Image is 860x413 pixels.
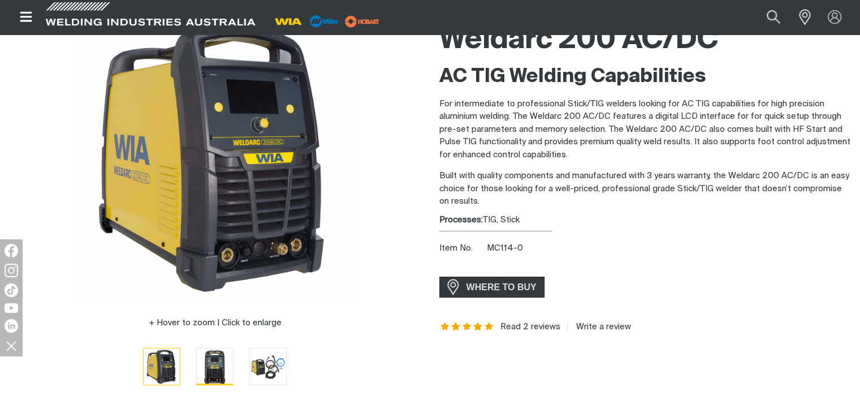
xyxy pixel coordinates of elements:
[439,323,495,331] span: Rating: 5
[74,16,356,299] img: Weldarc 200 AC/DC
[144,349,180,385] img: Weldarc 200 AC/DC
[197,349,233,385] img: Weldarc 200 AC/DC
[500,322,560,332] a: Read 2 reviews
[5,264,18,277] img: Instagram
[754,5,793,30] button: Search products
[439,214,852,227] div: TIG, Stick
[439,22,852,59] h1: Weldarc 200 AC/DC
[567,322,631,332] a: Write a review
[740,5,793,30] input: Product name or item number...
[342,13,383,30] img: miller
[439,64,852,89] h2: AC TIG Welding Capabilities
[439,170,852,208] p: Built with quality components and manufactured with 3 years warranty, the Weldarc 200 AC/DC is an...
[2,336,21,355] img: hide socials
[439,98,852,162] p: For intermediate to professional Stick/TIG welders looking for AC TIG capabilities for high preci...
[5,303,18,313] img: YouTube
[487,244,523,252] span: MC114-0
[459,278,544,296] span: WHERE TO BUY
[250,349,286,384] img: Weldarc 200 AC/DC
[5,283,18,297] img: TikTok
[439,242,485,255] span: Item No.
[342,17,383,25] a: miller
[5,319,18,333] img: LinkedIn
[196,348,234,385] button: Go to slide 2
[143,348,180,385] button: Go to slide 1
[249,348,287,385] button: Go to slide 3
[439,216,483,224] strong: Processes:
[142,316,288,330] button: Hover to zoom | Click to enlarge
[439,277,545,298] a: WHERE TO BUY
[5,244,18,257] img: Facebook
